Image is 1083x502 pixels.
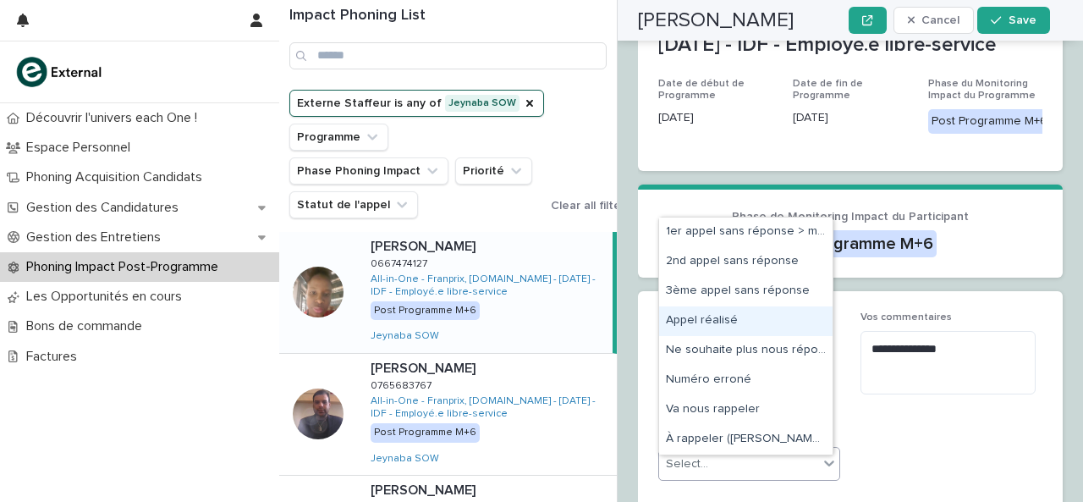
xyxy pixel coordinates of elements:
[19,229,174,245] p: Gestion des Entretiens
[921,14,959,26] span: Cancel
[659,306,833,336] div: Appel réalisé
[371,479,479,499] p: [PERSON_NAME]
[371,273,606,298] a: All-in-One - Franprix, [DOMAIN_NAME] - [DATE] - IDF - Employé.e libre-service
[551,200,631,212] span: Clear all filters
[19,349,91,365] p: Factures
[371,357,479,377] p: [PERSON_NAME]
[371,423,480,442] div: Post Programme M+6
[289,90,544,117] button: Externe Staffeur
[793,79,863,101] span: Date de fin de Programme
[371,453,439,465] a: Jeynaba SOW
[659,425,833,455] div: À rappeler (créneau en commentaire)
[371,255,431,270] p: 0667474127
[860,312,952,323] span: Vos commentaires
[19,289,195,305] p: Les Opportunités en cours
[544,193,631,218] button: Clear all filters
[658,109,772,127] p: [DATE]
[371,377,435,392] p: 0765683767
[659,395,833,425] div: Va nous rappeler
[659,218,833,247] div: 1er appel sans réponse > message laissé
[455,157,532,185] button: Priorité
[371,235,479,255] p: [PERSON_NAME]
[289,157,448,185] button: Phase Phoning Impact
[764,230,937,257] div: Post Programme M+6
[658,79,745,101] span: Date de début de Programme
[371,395,610,420] a: All-in-One - Franprix, [DOMAIN_NAME] - [DATE] - IDF - Employé.e libre-service
[279,354,617,476] a: [PERSON_NAME][PERSON_NAME] 07656837670765683767 All-in-One - Franprix, [DOMAIN_NAME] - [DATE] - I...
[666,455,708,473] div: Select...
[928,109,1051,134] div: Post Programme M+6
[977,7,1049,34] button: Save
[659,277,833,306] div: 3ème appel sans réponse
[659,336,833,366] div: Ne souhaite plus nous répondre
[659,247,833,277] div: 2nd appel sans réponse
[19,110,211,126] p: Découvrir l'univers each One !
[19,318,156,334] p: Bons de commande
[289,7,607,25] h1: Impact Phoning List
[19,259,232,275] p: Phoning Impact Post-Programme
[371,301,480,320] div: Post Programme M+6
[793,109,907,127] p: [DATE]
[289,191,418,218] button: Statut de l'appel
[928,79,1036,101] span: Phase du Monitoring Impact du Programme
[289,42,607,69] input: Search
[371,330,439,342] a: Jeynaba SOW
[14,55,107,89] img: bc51vvfgR2QLHU84CWIQ
[19,140,144,156] p: Espace Personnel
[19,169,216,185] p: Phoning Acquisition Candidats
[659,366,833,395] div: Numéro erroné
[732,211,969,223] span: Phase de Monitoring Impact du Participant
[279,232,617,354] a: [PERSON_NAME][PERSON_NAME] 06674741270667474127 All-in-One - Franprix, [DOMAIN_NAME] - [DATE] - I...
[893,7,975,34] button: Cancel
[19,200,192,216] p: Gestion des Candidatures
[289,124,388,151] button: Programme
[1009,14,1036,26] span: Save
[638,8,794,33] h2: [PERSON_NAME]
